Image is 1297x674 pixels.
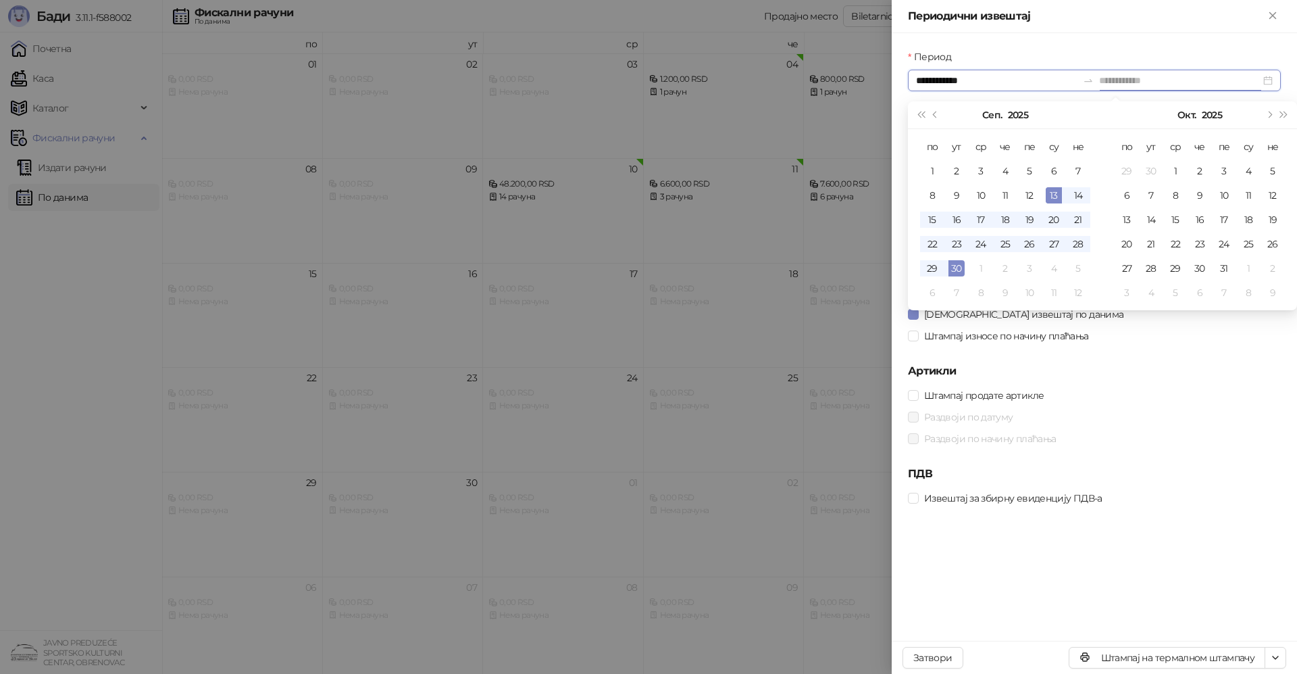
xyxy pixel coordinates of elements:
td: 2025-10-23 [1188,232,1212,256]
div: 23 [1192,236,1208,252]
td: 2025-10-06 [1115,183,1139,208]
td: 2025-10-10 [1017,281,1042,305]
td: 2025-09-04 [993,159,1017,183]
td: 2025-09-29 [1115,159,1139,183]
div: 26 [1265,236,1281,252]
td: 2025-10-31 [1212,256,1236,281]
div: 10 [973,187,989,203]
div: 9 [1265,285,1281,301]
td: 2025-10-11 [1236,183,1261,208]
td: 2025-10-08 [1163,183,1188,208]
div: 10 [1216,187,1232,203]
div: 5 [1021,163,1038,179]
td: 2025-09-27 [1042,232,1066,256]
div: 30 [1143,163,1159,179]
div: 31 [1216,260,1232,276]
td: 2025-10-10 [1212,183,1236,208]
td: 2025-09-09 [944,183,969,208]
div: 21 [1070,212,1086,228]
div: 7 [1070,163,1086,179]
td: 2025-09-20 [1042,208,1066,232]
td: 2025-10-13 [1115,208,1139,232]
div: 3 [1119,285,1135,301]
button: Претходна година (Control + left) [913,101,928,128]
td: 2025-10-18 [1236,208,1261,232]
td: 2025-09-03 [969,159,993,183]
div: 3 [1216,163,1232,179]
button: Изабери месец [1177,101,1196,128]
div: 28 [1143,260,1159,276]
div: 29 [924,260,940,276]
button: Изабери годину [1202,101,1222,128]
div: 6 [1192,285,1208,301]
div: 29 [1167,260,1184,276]
div: 14 [1143,212,1159,228]
td: 2025-09-25 [993,232,1017,256]
div: 5 [1070,260,1086,276]
th: по [1115,135,1139,159]
td: 2025-09-12 [1017,183,1042,208]
td: 2025-09-16 [944,208,969,232]
div: 1 [1167,163,1184,179]
div: 30 [1192,260,1208,276]
td: 2025-10-02 [993,256,1017,281]
button: Затвори [902,647,963,669]
div: 15 [924,212,940,228]
td: 2025-09-19 [1017,208,1042,232]
div: 1 [924,163,940,179]
td: 2025-09-06 [1042,159,1066,183]
td: 2025-10-08 [969,281,993,305]
td: 2025-10-30 [1188,256,1212,281]
div: 17 [973,212,989,228]
div: 7 [948,285,965,301]
td: 2025-11-05 [1163,281,1188,305]
div: 8 [924,187,940,203]
td: 2025-09-14 [1066,183,1090,208]
td: 2025-09-18 [993,208,1017,232]
th: по [920,135,944,159]
td: 2025-10-24 [1212,232,1236,256]
div: 4 [1240,163,1256,179]
td: 2025-09-02 [944,159,969,183]
td: 2025-11-03 [1115,281,1139,305]
div: 27 [1119,260,1135,276]
th: пе [1017,135,1042,159]
div: 22 [1167,236,1184,252]
div: 1 [973,260,989,276]
td: 2025-10-21 [1139,232,1163,256]
td: 2025-09-15 [920,208,944,232]
div: 14 [1070,187,1086,203]
td: 2025-09-29 [920,256,944,281]
td: 2025-10-28 [1139,256,1163,281]
td: 2025-10-25 [1236,232,1261,256]
td: 2025-10-27 [1115,256,1139,281]
button: Изабери месец [982,101,1002,128]
td: 2025-10-09 [993,281,1017,305]
td: 2025-11-04 [1139,281,1163,305]
span: Раздвоји по начину плаћања [919,431,1061,446]
td: 2025-10-20 [1115,232,1139,256]
th: ут [944,135,969,159]
div: 20 [1119,236,1135,252]
div: 2 [1265,260,1281,276]
td: 2025-10-14 [1139,208,1163,232]
button: Изабери годину [1008,101,1028,128]
div: 17 [1216,212,1232,228]
span: swap-right [1083,75,1094,86]
div: 2 [997,260,1013,276]
div: 30 [948,260,965,276]
td: 2025-10-16 [1188,208,1212,232]
td: 2025-09-08 [920,183,944,208]
th: су [1042,135,1066,159]
td: 2025-10-03 [1017,256,1042,281]
div: 4 [1143,285,1159,301]
div: Периодични извештај [908,8,1265,24]
div: 15 [1167,212,1184,228]
th: ср [1163,135,1188,159]
div: 19 [1265,212,1281,228]
td: 2025-09-23 [944,232,969,256]
td: 2025-09-22 [920,232,944,256]
td: 2025-09-21 [1066,208,1090,232]
div: 25 [1240,236,1256,252]
div: 6 [924,285,940,301]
